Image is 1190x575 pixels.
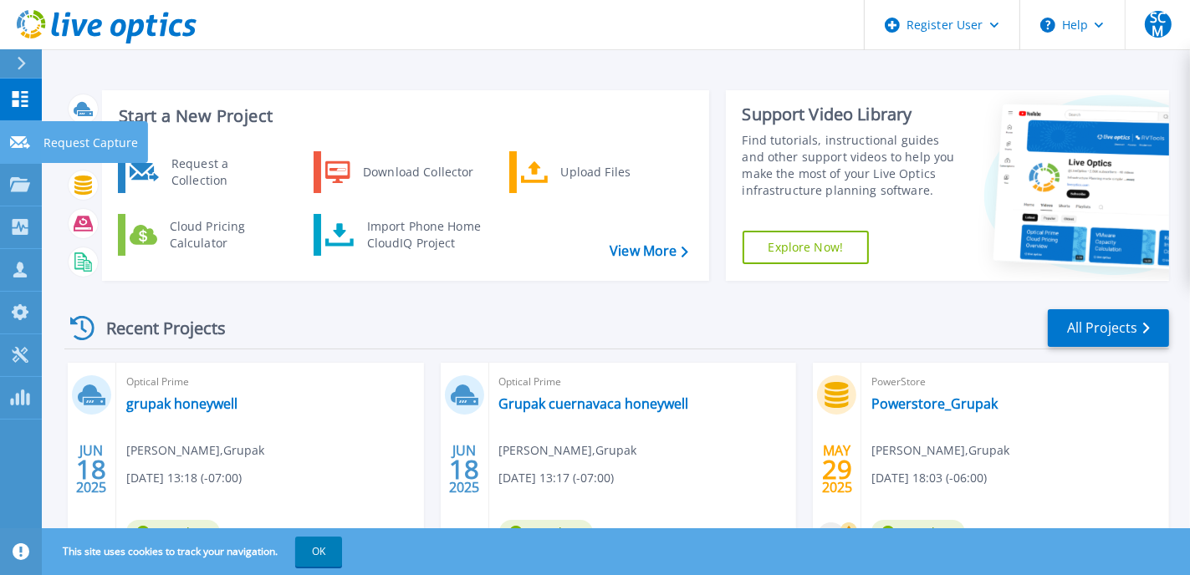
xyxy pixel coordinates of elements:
[871,520,965,545] span: Complete
[499,441,637,460] span: [PERSON_NAME] , Grupak
[509,151,681,193] a: Upload Files
[871,469,987,487] span: [DATE] 18:03 (-06:00)
[64,308,248,349] div: Recent Projects
[295,537,342,567] button: OK
[499,373,787,391] span: Optical Prime
[75,439,107,500] div: JUN 2025
[161,218,285,252] div: Cloud Pricing Calculator
[163,155,285,189] div: Request a Collection
[43,121,138,165] p: Request Capture
[449,462,479,476] span: 18
[553,155,677,189] div: Upload Files
[126,395,237,412] a: grupak honeywell
[355,155,481,189] div: Download Collector
[119,107,687,125] h3: Start a New Project
[499,395,689,412] a: Grupak cuernavaca honeywell
[743,104,964,125] div: Support Video Library
[499,520,593,545] span: Complete
[314,151,485,193] a: Download Collector
[126,373,414,391] span: Optical Prime
[871,395,998,412] a: Powerstore_Grupak
[743,132,964,199] div: Find tutorials, instructional guides and other support videos to help you make the most of your L...
[610,243,687,259] a: View More
[871,373,1159,391] span: PowerStore
[821,439,853,500] div: MAY 2025
[126,441,264,460] span: [PERSON_NAME] , Grupak
[359,218,489,252] div: Import Phone Home CloudIQ Project
[743,231,870,264] a: Explore Now!
[822,462,852,476] span: 29
[118,214,289,256] a: Cloud Pricing Calculator
[1145,11,1172,38] span: SCM
[118,151,289,193] a: Request a Collection
[499,469,615,487] span: [DATE] 13:17 (-07:00)
[448,439,480,500] div: JUN 2025
[1048,309,1169,347] a: All Projects
[126,520,220,545] span: Complete
[76,462,106,476] span: 18
[46,537,342,567] span: This site uses cookies to track your navigation.
[126,469,242,487] span: [DATE] 13:18 (-07:00)
[871,441,1009,460] span: [PERSON_NAME] , Grupak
